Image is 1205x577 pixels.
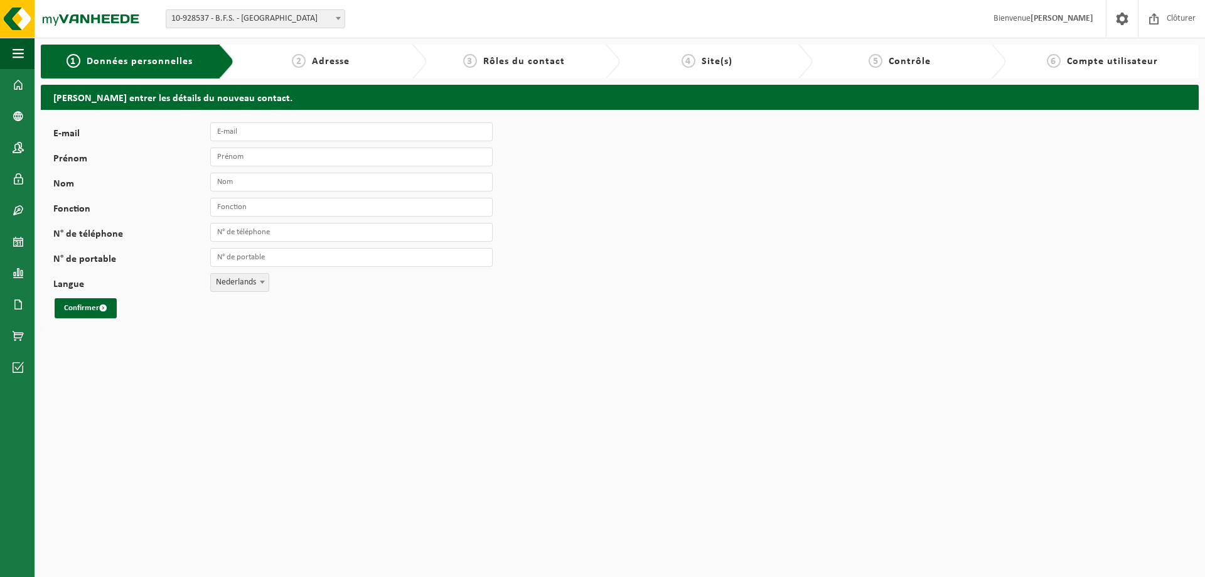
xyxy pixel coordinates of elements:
[210,223,493,242] input: N° de téléphone
[53,129,210,141] label: E-mail
[210,148,493,166] input: Prénom
[53,254,210,267] label: N° de portable
[1067,57,1158,67] span: Compte utilisateur
[166,10,345,28] span: 10-928537 - B.F.S. - WOLUWE-SAINT-PIERRE
[6,549,210,577] iframe: chat widget
[53,279,210,292] label: Langue
[1031,14,1093,23] strong: [PERSON_NAME]
[53,229,210,242] label: N° de téléphone
[210,248,493,267] input: N° de portable
[53,154,210,166] label: Prénom
[166,9,345,28] span: 10-928537 - B.F.S. - WOLUWE-SAINT-PIERRE
[211,274,269,291] span: Nederlands
[53,204,210,217] label: Fonction
[463,54,477,68] span: 3
[682,54,695,68] span: 4
[702,57,732,67] span: Site(s)
[53,179,210,191] label: Nom
[210,173,493,191] input: Nom
[55,298,117,318] button: Confirmer
[210,198,493,217] input: Fonction
[87,57,193,67] span: Données personnelles
[1047,54,1061,68] span: 6
[312,57,350,67] span: Adresse
[41,85,1199,109] h2: [PERSON_NAME] entrer les détails du nouveau contact.
[210,273,269,292] span: Nederlands
[889,57,931,67] span: Contrôle
[483,57,565,67] span: Rôles du contact
[210,122,493,141] input: E-mail
[869,54,882,68] span: 5
[67,54,80,68] span: 1
[292,54,306,68] span: 2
